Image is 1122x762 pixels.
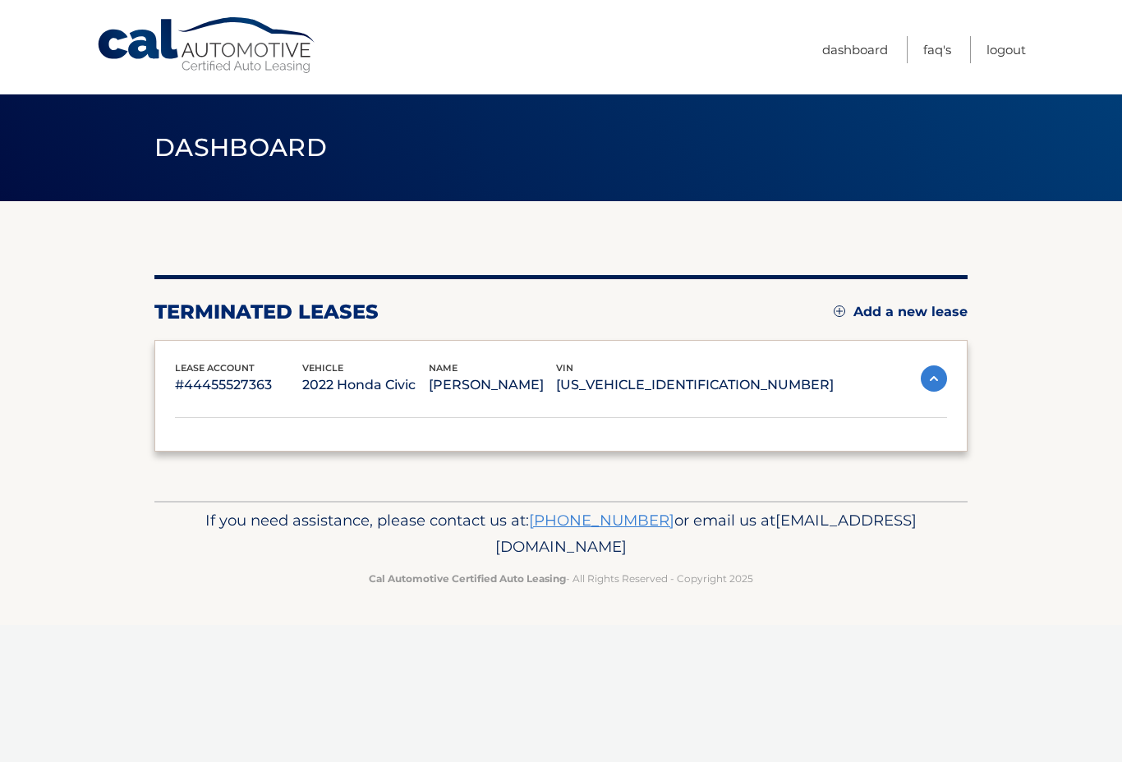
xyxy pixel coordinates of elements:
[986,36,1026,63] a: Logout
[529,511,674,530] a: [PHONE_NUMBER]
[556,374,834,397] p: [US_VEHICLE_IDENTIFICATION_NUMBER]
[923,36,951,63] a: FAQ's
[822,36,888,63] a: Dashboard
[495,511,917,556] span: [EMAIL_ADDRESS][DOMAIN_NAME]
[302,362,343,374] span: vehicle
[429,362,458,374] span: name
[175,425,947,453] p: Select an option below:
[175,374,302,397] p: #44455527363
[302,374,430,397] p: 2022 Honda Civic
[175,362,255,374] span: lease account
[154,132,327,163] span: Dashboard
[921,365,947,392] img: accordion-active.svg
[165,507,957,560] p: If you need assistance, please contact us at: or email us at
[834,304,968,320] a: Add a new lease
[165,570,957,587] p: - All Rights Reserved - Copyright 2025
[429,374,556,397] p: [PERSON_NAME]
[556,362,573,374] span: vin
[369,572,566,585] strong: Cal Automotive Certified Auto Leasing
[154,300,379,324] h2: terminated leases
[834,305,845,317] img: add.svg
[96,16,318,75] a: Cal Automotive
